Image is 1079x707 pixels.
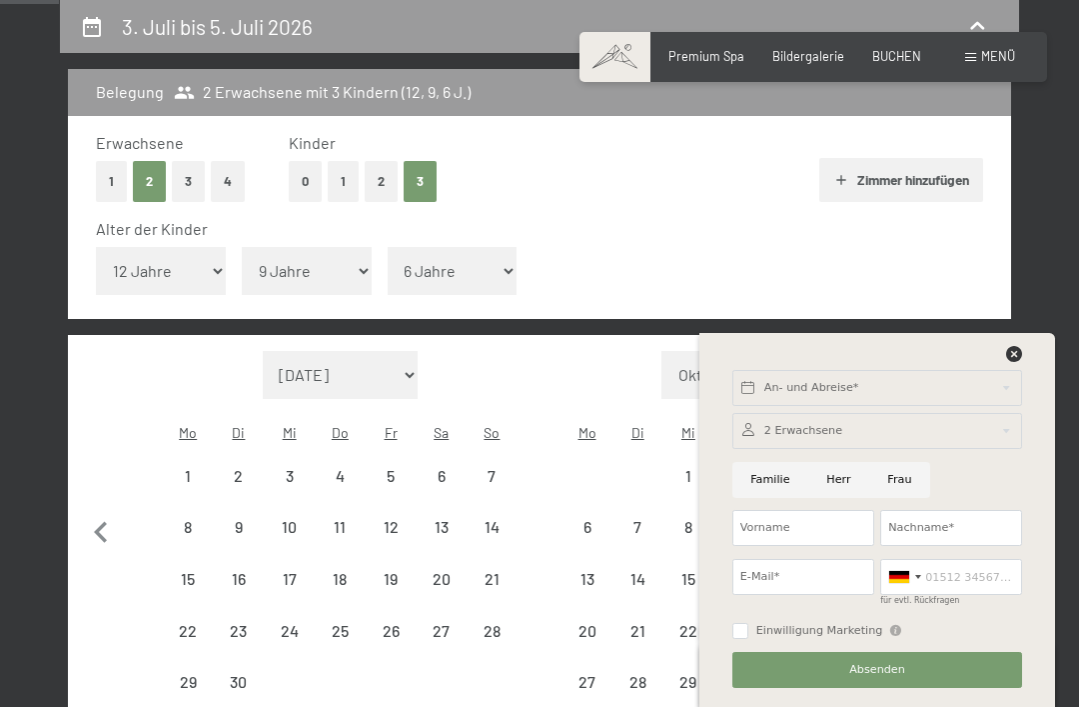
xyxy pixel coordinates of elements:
div: 28 [469,623,516,670]
div: Wed Jun 17 2026 [264,554,315,605]
span: Menü [981,48,1015,64]
div: Mon Jun 01 2026 [163,450,214,501]
div: Anreise nicht möglich [214,554,265,605]
div: Tue Jul 14 2026 [612,554,663,605]
div: 10 [266,519,313,566]
div: Thu Jun 18 2026 [315,554,366,605]
div: Thu Jun 04 2026 [315,450,366,501]
div: Anreise nicht möglich [366,605,417,656]
div: 2 [216,468,263,515]
div: Anreise nicht möglich [467,502,518,553]
div: Anreise nicht möglich [663,502,714,553]
div: Sun Jun 28 2026 [467,605,518,656]
div: Mon Jun 22 2026 [163,605,214,656]
div: 18 [317,571,364,618]
div: Anreise nicht möglich [163,605,214,656]
div: Anreise nicht möglich [315,605,366,656]
abbr: Freitag [385,424,398,441]
abbr: Mittwoch [681,424,695,441]
div: 3 [266,468,313,515]
div: 6 [563,519,610,566]
div: Anreise nicht möglich [163,502,214,553]
div: Tue Jun 02 2026 [214,450,265,501]
span: 2 Erwachsene mit 3 Kindern (12, 9, 6 J.) [174,81,471,103]
div: Tue Jul 07 2026 [612,502,663,553]
abbr: Donnerstag [332,424,349,441]
span: Premium Spa [668,48,744,64]
div: Sat Jun 13 2026 [416,502,467,553]
span: Kinder [289,133,336,152]
div: 21 [614,623,661,670]
div: Germany (Deutschland): +49 [881,560,927,594]
button: 2 [133,161,166,202]
div: 15 [665,571,712,618]
div: Sun Jun 21 2026 [467,554,518,605]
abbr: Samstag [434,424,449,441]
div: 5 [368,468,415,515]
div: 22 [665,623,712,670]
div: Anreise nicht möglich [214,450,265,501]
div: Sat Jun 27 2026 [416,605,467,656]
abbr: Dienstag [232,424,245,441]
div: 14 [614,571,661,618]
div: Anreise nicht möglich [416,502,467,553]
div: Anreise nicht möglich [612,554,663,605]
div: Tue Jun 16 2026 [214,554,265,605]
div: 20 [563,623,610,670]
div: Anreise nicht möglich [663,450,714,501]
div: 25 [317,623,364,670]
span: Absenden [849,662,905,678]
abbr: Mittwoch [283,424,297,441]
div: Wed Jun 10 2026 [264,502,315,553]
button: 3 [404,161,437,202]
button: 1 [328,161,359,202]
a: BUCHEN [872,48,921,64]
div: Alter der Kinder [96,218,966,240]
div: Wed Jul 08 2026 [663,502,714,553]
div: Anreise nicht möglich [214,605,265,656]
div: Fri Jun 05 2026 [366,450,417,501]
button: Absenden [732,652,1022,688]
div: Anreise nicht möglich [264,502,315,553]
button: 4 [211,161,245,202]
a: Bildergalerie [772,48,844,64]
div: Fri Jun 12 2026 [366,502,417,553]
div: Wed Jun 24 2026 [264,605,315,656]
div: 27 [418,623,465,670]
div: Mon Jun 08 2026 [163,502,214,553]
div: 14 [469,519,516,566]
div: 15 [165,571,212,618]
div: Fri Jun 26 2026 [366,605,417,656]
abbr: Montag [179,424,197,441]
div: Sun Jun 14 2026 [467,502,518,553]
div: Tue Jul 21 2026 [612,605,663,656]
div: Fri Jun 19 2026 [366,554,417,605]
div: Anreise nicht möglich [467,450,518,501]
div: 4 [317,468,364,515]
div: Wed Jul 15 2026 [663,554,714,605]
div: Mon Jul 13 2026 [561,554,612,605]
div: Anreise nicht möglich [467,605,518,656]
div: 11 [317,519,364,566]
abbr: Montag [578,424,596,441]
div: Anreise nicht möglich [264,605,315,656]
div: 21 [469,571,516,618]
div: Anreise nicht möglich [315,502,366,553]
label: für evtl. Rückfragen [880,596,959,605]
button: 3 [172,161,205,202]
div: Anreise nicht möglich [315,554,366,605]
div: Tue Jun 09 2026 [214,502,265,553]
span: Einwilligung Marketing [756,623,883,639]
div: Wed Jul 01 2026 [663,450,714,501]
div: Mon Jul 20 2026 [561,605,612,656]
div: Anreise nicht möglich [612,502,663,553]
button: 2 [365,161,398,202]
div: 7 [614,519,661,566]
div: Anreise nicht möglich [163,450,214,501]
div: 1 [165,468,212,515]
div: Anreise nicht möglich [416,554,467,605]
div: Tue Jun 23 2026 [214,605,265,656]
div: Anreise nicht möglich [366,502,417,553]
